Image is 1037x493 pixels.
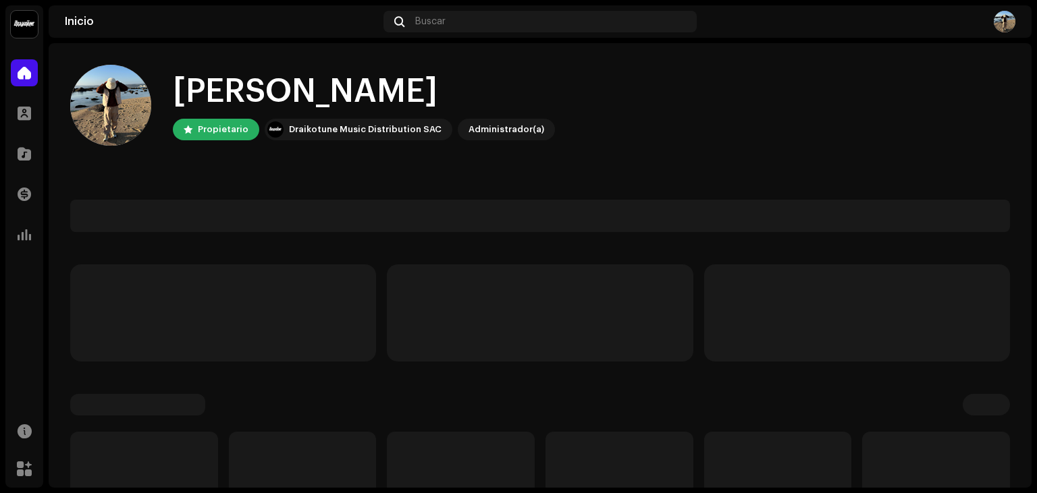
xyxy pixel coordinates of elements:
[289,121,442,138] div: Draikotune Music Distribution SAC
[415,16,446,27] span: Buscar
[267,121,284,138] img: 10370c6a-d0e2-4592-b8a2-38f444b0ca44
[198,121,248,138] div: Propietario
[70,65,151,146] img: b31bf337-44b6-4aed-b2ea-f37ab55f0719
[173,70,555,113] div: [PERSON_NAME]
[994,11,1015,32] img: b31bf337-44b6-4aed-b2ea-f37ab55f0719
[469,121,544,138] div: Administrador(a)
[11,11,38,38] img: 10370c6a-d0e2-4592-b8a2-38f444b0ca44
[65,16,378,27] div: Inicio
